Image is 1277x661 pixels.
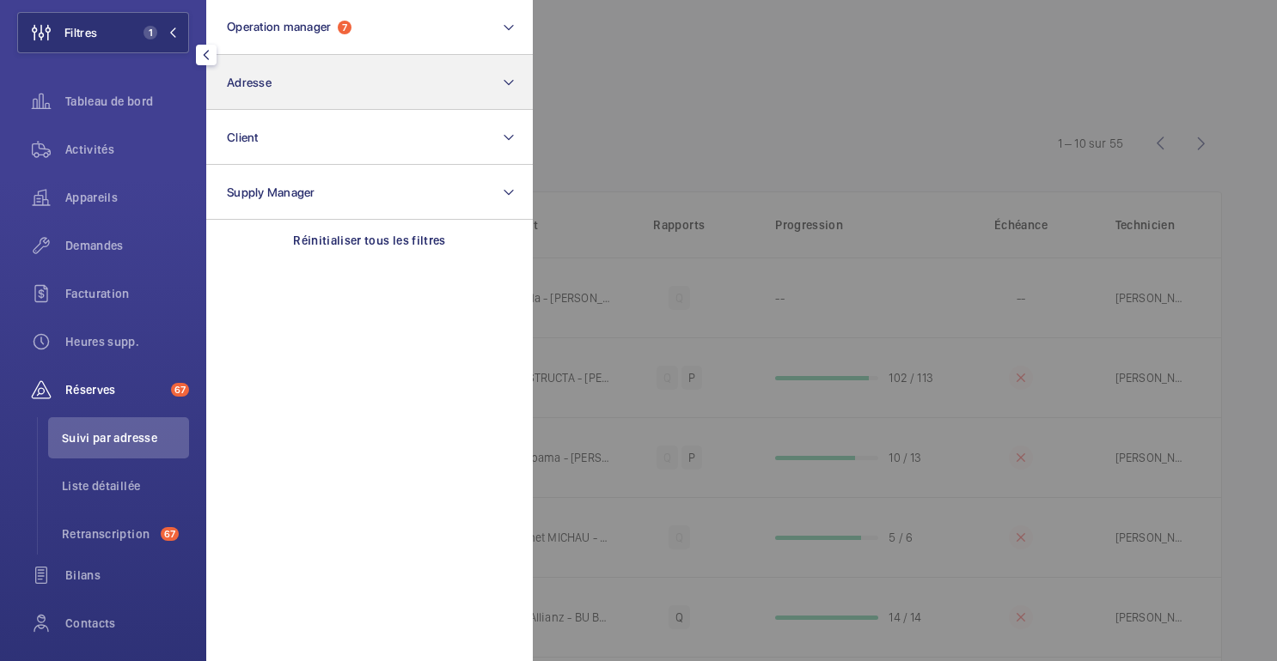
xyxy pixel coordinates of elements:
font: Retranscription [62,527,150,541]
font: Facturation [65,287,130,300]
font: Réserves [65,383,116,397]
font: Tableau de bord [65,94,153,108]
font: Filtres [64,26,97,39]
font: Suivi par adresse [62,431,157,445]
font: 1 [149,27,153,39]
font: Heures supp. [65,335,139,349]
font: Liste détaillée [62,479,140,493]
button: Filtres1 [17,12,189,53]
font: Bilans [65,568,101,582]
font: Contacts [65,616,116,630]
font: Activités [65,143,114,156]
font: 67 [174,384,186,396]
font: Appareils [65,191,118,204]
font: Demandes [65,239,124,252]
font: 67 [164,528,175,540]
